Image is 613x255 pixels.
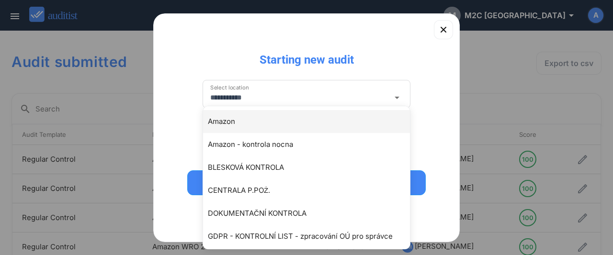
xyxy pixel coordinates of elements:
div: Start Audit [200,177,413,188]
div: BLESKOVÁ KONTROLA [208,162,415,173]
button: Start Audit [187,170,426,195]
div: GDPR - KONTROLNÍ LIST - zpracování OÚ pro správce [208,231,415,242]
div: Amazon - kontrola nocna [208,139,415,150]
i: arrow_drop_down [391,92,403,103]
div: DOKUMENTAČNÍ KONTROLA [208,208,415,219]
div: Starting new audit [252,44,362,67]
div: CENTRALA P.POŻ. [208,185,415,196]
input: Select location [210,90,389,105]
div: Amazon [208,116,415,127]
